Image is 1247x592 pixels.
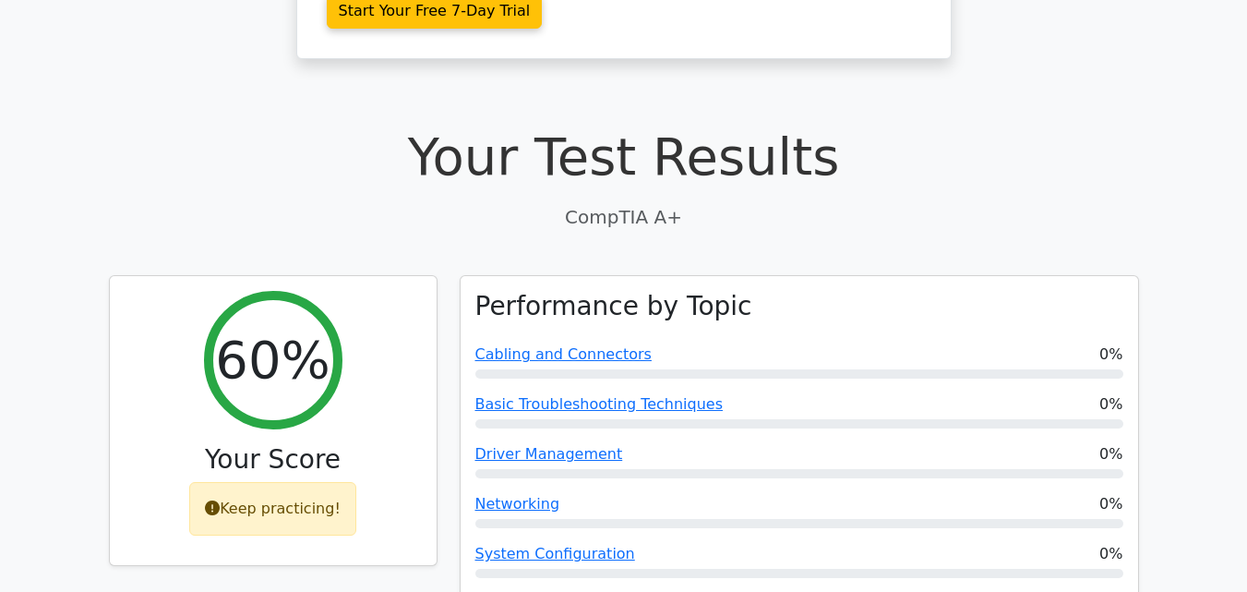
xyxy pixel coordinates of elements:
[1099,493,1122,515] span: 0%
[1099,443,1122,465] span: 0%
[109,203,1139,231] p: CompTIA A+
[1099,393,1122,416] span: 0%
[189,482,356,536] div: Keep practicing!
[215,329,330,391] h2: 60%
[475,291,752,322] h3: Performance by Topic
[475,545,635,562] a: System Configuration
[475,445,623,463] a: Driver Management
[475,345,652,363] a: Cabling and Connectors
[109,126,1139,187] h1: Your Test Results
[475,495,560,513] a: Networking
[125,444,422,476] h3: Your Score
[475,395,724,413] a: Basic Troubleshooting Techniques
[1099,344,1122,366] span: 0%
[1099,543,1122,565] span: 0%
